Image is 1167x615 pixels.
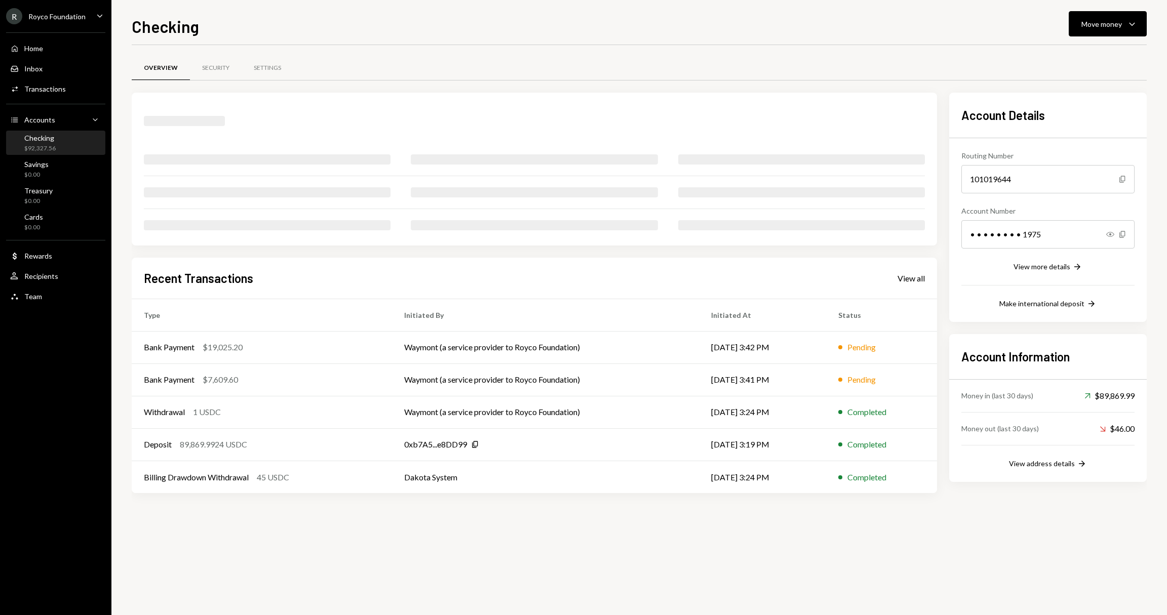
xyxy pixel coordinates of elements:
[6,247,105,265] a: Rewards
[392,299,699,331] th: Initiated By
[242,55,293,81] a: Settings
[999,299,1097,310] button: Make international deposit
[961,165,1135,193] div: 101019644
[898,273,925,283] div: View all
[144,471,249,483] div: Billing Drawdown Withdrawal
[999,299,1084,308] div: Make international deposit
[203,374,238,386] div: $7,609.60
[6,287,105,305] a: Team
[24,252,52,260] div: Rewards
[961,348,1135,365] h2: Account Information
[24,85,66,93] div: Transactions
[6,210,105,234] a: Cards$0.00
[392,461,699,493] td: Dakota System
[144,64,178,72] div: Overview
[1084,390,1135,402] div: $89,869.99
[699,428,826,461] td: [DATE] 3:19 PM
[28,12,86,21] div: Royco Foundation
[1014,262,1070,271] div: View more details
[847,341,876,353] div: Pending
[202,64,229,72] div: Security
[203,341,243,353] div: $19,025.20
[6,110,105,129] a: Accounts
[847,471,886,483] div: Completed
[24,197,53,206] div: $0.00
[24,115,55,124] div: Accounts
[847,374,876,386] div: Pending
[6,157,105,181] a: Savings$0.00
[6,8,22,24] div: R
[961,220,1135,249] div: • • • • • • • • 1975
[404,438,467,450] div: 0xb7A5...e8DD99
[699,331,826,363] td: [DATE] 3:42 PM
[699,299,826,331] th: Initiated At
[144,270,253,286] h2: Recent Transactions
[24,186,53,195] div: Treasury
[144,406,185,418] div: Withdrawal
[24,223,43,232] div: $0.00
[24,160,49,169] div: Savings
[24,144,56,153] div: $92,327.56
[847,406,886,418] div: Completed
[1009,459,1087,470] button: View address details
[961,150,1135,161] div: Routing Number
[180,438,247,450] div: 89,869.9924 USDC
[6,79,105,98] a: Transactions
[24,213,43,221] div: Cards
[699,396,826,428] td: [DATE] 3:24 PM
[6,267,105,285] a: Recipients
[1009,459,1075,468] div: View address details
[24,64,43,73] div: Inbox
[132,16,199,36] h1: Checking
[961,206,1135,216] div: Account Number
[144,374,194,386] div: Bank Payment
[699,461,826,493] td: [DATE] 3:24 PM
[847,438,886,450] div: Completed
[24,134,56,142] div: Checking
[257,471,289,483] div: 45 USDC
[826,299,937,331] th: Status
[6,183,105,208] a: Treasury$0.00
[193,406,221,418] div: 1 USDC
[24,44,43,53] div: Home
[699,363,826,396] td: [DATE] 3:41 PM
[254,64,281,72] div: Settings
[392,396,699,428] td: Waymont (a service provider to Royco Foundation)
[961,423,1039,434] div: Money out (last 30 days)
[24,292,42,301] div: Team
[961,107,1135,124] h2: Account Details
[392,363,699,396] td: Waymont (a service provider to Royco Foundation)
[190,55,242,81] a: Security
[144,438,172,450] div: Deposit
[898,272,925,283] a: View all
[1081,19,1122,29] div: Move money
[392,331,699,363] td: Waymont (a service provider to Royco Foundation)
[961,390,1033,401] div: Money in (last 30 days)
[24,272,58,280] div: Recipients
[6,131,105,155] a: Checking$92,327.56
[144,341,194,353] div: Bank Payment
[132,299,392,331] th: Type
[1069,11,1147,36] button: Move money
[1014,262,1082,273] button: View more details
[6,59,105,77] a: Inbox
[6,39,105,57] a: Home
[24,171,49,179] div: $0.00
[1100,423,1135,435] div: $46.00
[132,55,190,81] a: Overview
